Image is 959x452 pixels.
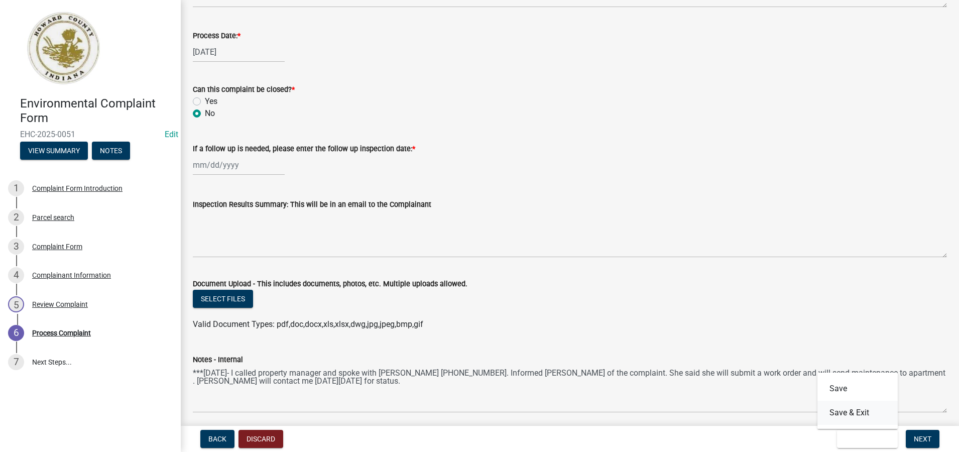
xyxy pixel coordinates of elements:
wm-modal-confirm: Summary [20,147,88,155]
div: Parcel search [32,214,74,221]
button: Save [817,377,898,401]
div: 5 [8,296,24,312]
button: Discard [238,430,283,448]
label: Can this complaint be closed? [193,86,295,93]
button: Next [906,430,939,448]
span: Back [208,435,226,443]
label: Notes - Internal [193,357,243,364]
span: Save & Exit [845,435,884,443]
label: No [205,107,215,120]
span: Valid Document Types: pdf,doc,docx,xls,xlsx,dwg,jpg,jpeg,bmp,gif [193,319,423,329]
a: Edit [165,130,178,139]
label: Inspection Results Summary: This will be in an email to the Complainant [193,201,431,208]
button: Back [200,430,234,448]
button: View Summary [20,142,88,160]
button: Select files [193,290,253,308]
button: Save & Exit [837,430,898,448]
div: 3 [8,239,24,255]
div: 7 [8,354,24,370]
div: Save & Exit [817,373,898,429]
div: Complaint Form [32,243,82,250]
wm-modal-confirm: Notes [92,147,130,155]
div: Complaint Form Introduction [32,185,123,192]
div: 4 [8,267,24,283]
div: Complainant Information [32,272,111,279]
button: Notes [92,142,130,160]
span: Next [914,435,931,443]
h4: Environmental Complaint Form [20,96,173,126]
div: 6 [8,325,24,341]
div: 2 [8,209,24,225]
label: Yes [205,95,217,107]
wm-modal-confirm: Edit Application Number [165,130,178,139]
div: 1 [8,180,24,196]
div: Process Complaint [32,329,91,336]
div: Review Complaint [32,301,88,308]
button: Save & Exit [817,401,898,425]
img: Howard County, Indiana [20,11,106,86]
label: Document Upload - This includes documents, photos, etc. Multiple uploads allowed. [193,281,467,288]
label: If a follow up is needed, please enter the follow up inspection date: [193,146,415,153]
input: mm/dd/yyyy [193,155,285,175]
label: Process Date: [193,33,241,40]
span: EHC-2025-0051 [20,130,161,139]
input: mm/dd/yyyy [193,42,285,62]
